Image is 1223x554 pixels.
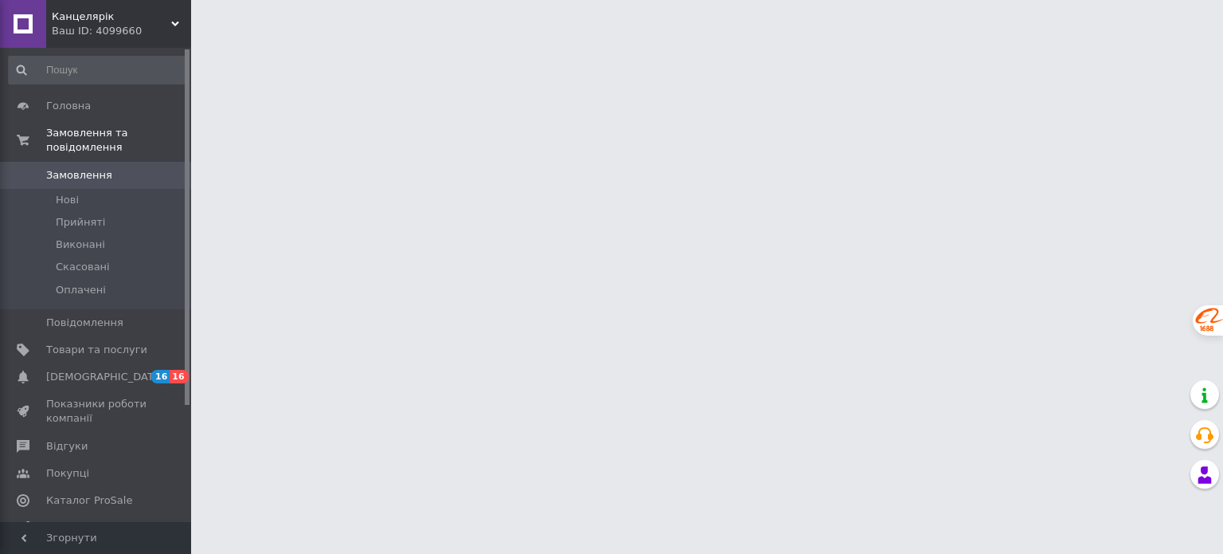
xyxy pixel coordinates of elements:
[46,316,123,330] span: Повідомлення
[46,99,91,113] span: Головна
[46,397,147,426] span: Показники роботи компанії
[56,193,79,207] span: Нові
[56,238,105,252] span: Виконані
[46,370,164,384] span: [DEMOGRAPHIC_DATA]
[8,56,188,84] input: Пошук
[46,521,101,535] span: Аналітика
[56,260,110,274] span: Скасовані
[46,126,191,155] span: Замовлення та повідомлення
[56,283,106,297] span: Оплачені
[151,370,170,383] span: 16
[46,343,147,357] span: Товари та послуги
[46,466,89,481] span: Покупці
[52,24,191,38] div: Ваш ID: 4099660
[170,370,188,383] span: 16
[46,168,112,183] span: Замовлення
[56,215,105,230] span: Прийняті
[46,439,88,454] span: Відгуки
[46,493,132,508] span: Каталог ProSale
[52,10,171,24] span: Канцелярік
